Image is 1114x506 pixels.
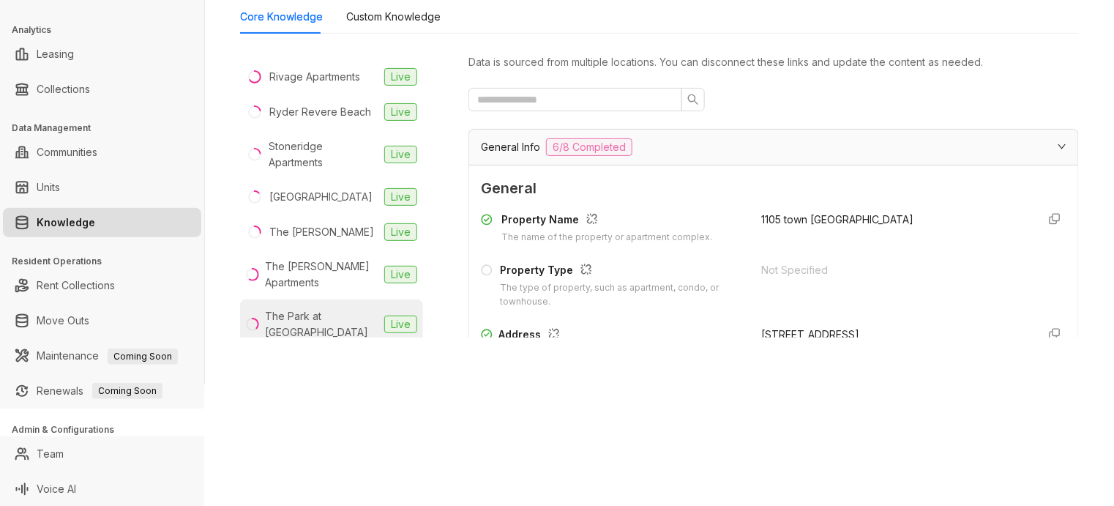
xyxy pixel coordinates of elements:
[12,23,204,37] h3: Analytics
[265,258,378,291] div: The [PERSON_NAME] Apartments
[384,266,417,283] span: Live
[3,173,201,202] li: Units
[3,306,201,335] li: Move Outs
[481,177,1066,200] span: General
[384,223,417,241] span: Live
[762,327,1025,343] div: [STREET_ADDRESS]
[12,255,204,268] h3: Resident Operations
[37,475,76,504] a: Voice AI
[37,40,74,69] a: Leasing
[37,439,64,469] a: Team
[3,138,201,167] li: Communities
[269,189,373,205] div: [GEOGRAPHIC_DATA]
[240,9,323,25] div: Core Knowledge
[468,54,1079,70] div: Data is sourced from multiple locations. You can disconnect these links and update the content as...
[37,173,60,202] a: Units
[37,271,115,300] a: Rent Collections
[346,9,441,25] div: Custom Knowledge
[481,139,540,155] span: General Info
[37,376,162,406] a: RenewalsComing Soon
[384,188,417,206] span: Live
[762,213,914,226] span: 1105 town [GEOGRAPHIC_DATA]
[3,376,201,406] li: Renewals
[546,138,632,156] span: 6/8 Completed
[500,262,744,281] div: Property Type
[498,327,744,346] div: Address
[3,40,201,69] li: Leasing
[384,316,417,333] span: Live
[12,122,204,135] h3: Data Management
[12,423,204,436] h3: Admin & Configurations
[269,104,371,120] div: Ryder Revere Beach
[501,231,712,245] div: The name of the property or apartment complex.
[269,69,360,85] div: Rivage Apartments
[687,94,699,105] span: search
[37,75,90,104] a: Collections
[37,208,95,237] a: Knowledge
[3,439,201,469] li: Team
[1058,142,1066,151] span: expanded
[108,349,178,365] span: Coming Soon
[269,224,374,240] div: The [PERSON_NAME]
[762,262,1025,278] div: Not Specified
[384,103,417,121] span: Live
[269,138,378,171] div: Stoneridge Apartments
[37,306,89,335] a: Move Outs
[500,281,744,309] div: The type of property, such as apartment, condo, or townhouse.
[469,130,1078,165] div: General Info6/8 Completed
[3,75,201,104] li: Collections
[3,208,201,237] li: Knowledge
[501,212,712,231] div: Property Name
[384,146,417,163] span: Live
[265,308,378,341] div: The Park at [GEOGRAPHIC_DATA]
[3,341,201,371] li: Maintenance
[3,475,201,504] li: Voice AI
[37,138,97,167] a: Communities
[92,383,162,399] span: Coming Soon
[384,68,417,86] span: Live
[3,271,201,300] li: Rent Collections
